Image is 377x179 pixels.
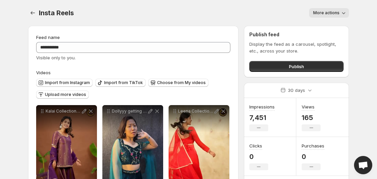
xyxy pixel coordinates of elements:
[45,80,90,85] span: Import from Instagram
[157,80,206,85] span: Choose from My videos
[249,103,275,110] h3: Impressions
[36,35,60,40] span: Feed name
[313,10,340,16] span: More actions
[36,70,51,75] span: Videos
[104,80,143,85] span: Import from TikTok
[302,142,324,149] h3: Purchases
[249,41,344,54] p: Display the feed as a carousel, spotlight, etc., across your store.
[302,103,315,110] h3: Views
[249,142,262,149] h3: Clicks
[309,8,349,18] button: More actions
[354,156,372,174] div: Open chat
[249,61,344,72] button: Publish
[36,91,89,99] button: Upload more videos
[45,92,86,97] span: Upload more videos
[302,153,324,161] p: 0
[302,114,321,122] p: 165
[112,108,147,114] p: Dollyyy getting ready for semi finale cook_with_comali_season6 Mua miss_pretty_makeoverartist Ass...
[249,31,344,38] h2: Publish feed
[95,79,146,87] button: Import from TikTok
[39,9,74,17] span: Insta Reels
[36,79,93,87] button: Import from Instagram
[288,87,305,94] p: 30 days
[36,55,76,60] span: Visible only to you.
[46,108,81,114] p: Kalai Collection Purple Tissue sharara Set Kurti Rich purple tissue fabric with a festive sheen D...
[148,79,208,87] button: Choose from My videos
[28,8,37,18] button: Settings
[249,114,275,122] p: 7,451
[289,63,304,70] span: Publish
[249,153,268,161] p: 0
[178,108,213,114] p: Leena Collection Red Embroidered Lehenga Set Crop Top Vibrant red hue with a festive appeal Intri...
